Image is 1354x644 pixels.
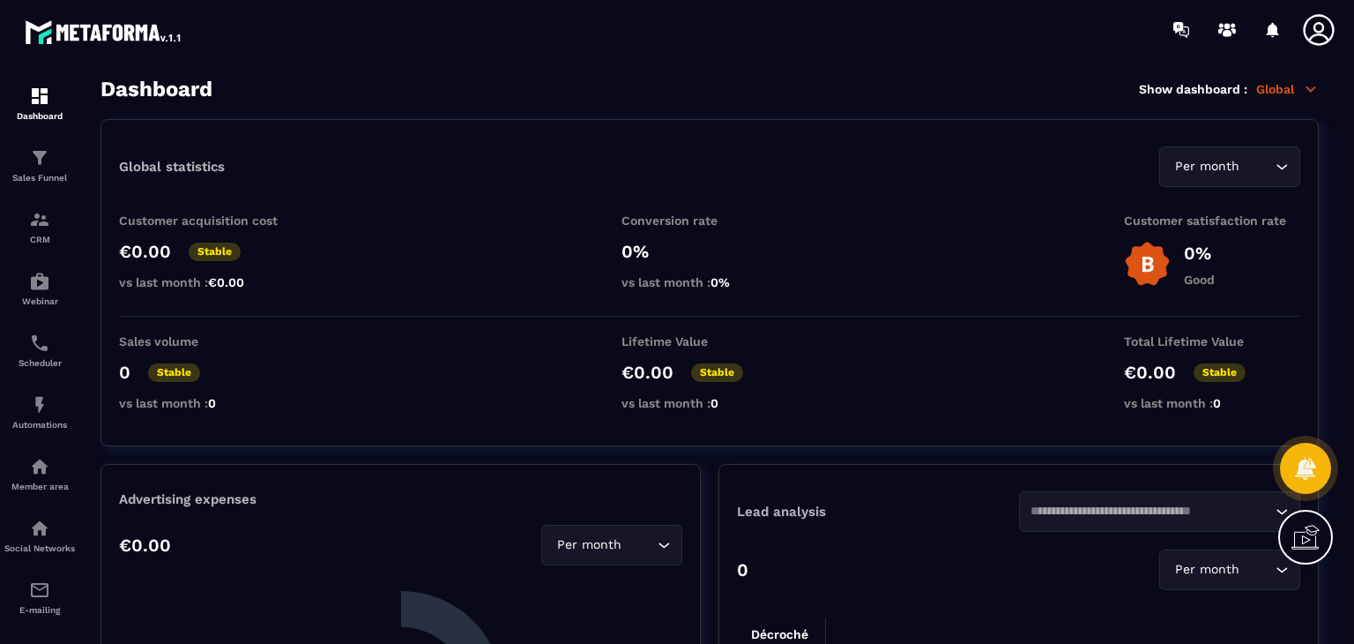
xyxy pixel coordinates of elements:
p: €0.00 [1124,362,1176,383]
p: Sales Funnel [4,173,75,183]
h3: Dashboard [100,77,212,101]
p: Dashboard [4,111,75,121]
p: vs last month : [1124,396,1300,410]
tspan: Décroché [751,627,808,641]
p: vs last month : [621,275,798,289]
img: formation [29,209,50,230]
a: automationsautomationsMember area [4,443,75,505]
span: Per month [1171,560,1243,580]
p: CRM [4,235,75,244]
img: formation [29,86,50,107]
a: emailemailE-mailing [4,566,75,628]
p: Stable [148,363,200,382]
p: €0.00 [119,535,171,556]
p: vs last month : [119,275,295,289]
a: automationsautomationsWebinar [4,258,75,319]
span: Per month [1171,157,1243,176]
a: automationsautomationsAutomations [4,381,75,443]
input: Search for option [1030,502,1272,521]
img: b-badge-o.b3b20ee6.svg [1124,241,1171,288]
p: E-mailing [4,605,75,615]
p: Advertising expenses [119,491,682,507]
a: social-networksocial-networkSocial Networks [4,505,75,566]
span: 0 [1213,396,1221,410]
div: Search for option [1019,491,1301,532]
p: vs last month : [621,396,798,410]
img: automations [29,456,50,477]
span: Per month [553,535,625,555]
input: Search for option [1243,157,1271,176]
p: Lead analysis [737,504,1019,520]
p: €0.00 [119,241,171,262]
p: Show dashboard : [1139,82,1247,96]
a: formationformationCRM [4,196,75,258]
p: vs last month : [119,396,295,410]
img: social-network [29,518,50,539]
p: Social Networks [4,543,75,553]
p: Scheduler [4,358,75,368]
p: Lifetime Value [621,334,798,348]
p: 0 [119,362,130,383]
p: Customer acquisition cost [119,213,295,228]
p: Customer satisfaction rate [1124,213,1300,228]
img: logo [25,16,183,48]
p: 0% [621,241,798,262]
p: Total Lifetime Value [1124,334,1300,348]
a: formationformationDashboard [4,72,75,134]
p: Good [1184,273,1215,287]
p: €0.00 [621,362,673,383]
p: Stable [1194,363,1246,382]
span: 0 [208,396,216,410]
img: scheduler [29,333,50,354]
a: schedulerschedulerScheduler [4,319,75,381]
p: Member area [4,482,75,491]
p: Global statistics [119,159,225,175]
span: 0% [710,275,730,289]
input: Search for option [1243,560,1271,580]
div: Search for option [1159,550,1300,590]
input: Search for option [625,535,653,555]
p: 0% [1184,243,1215,264]
p: Automations [4,420,75,430]
img: automations [29,394,50,416]
span: 0 [710,396,718,410]
p: Stable [189,243,241,261]
a: formationformationSales Funnel [4,134,75,196]
img: formation [29,147,50,168]
p: Stable [691,363,743,382]
p: Conversion rate [621,213,798,228]
div: Search for option [1159,146,1300,187]
p: Global [1256,81,1319,97]
p: Sales volume [119,334,295,348]
div: Search for option [541,525,682,565]
span: €0.00 [208,275,244,289]
p: 0 [737,559,748,580]
p: Webinar [4,296,75,306]
img: automations [29,271,50,292]
img: email [29,580,50,601]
